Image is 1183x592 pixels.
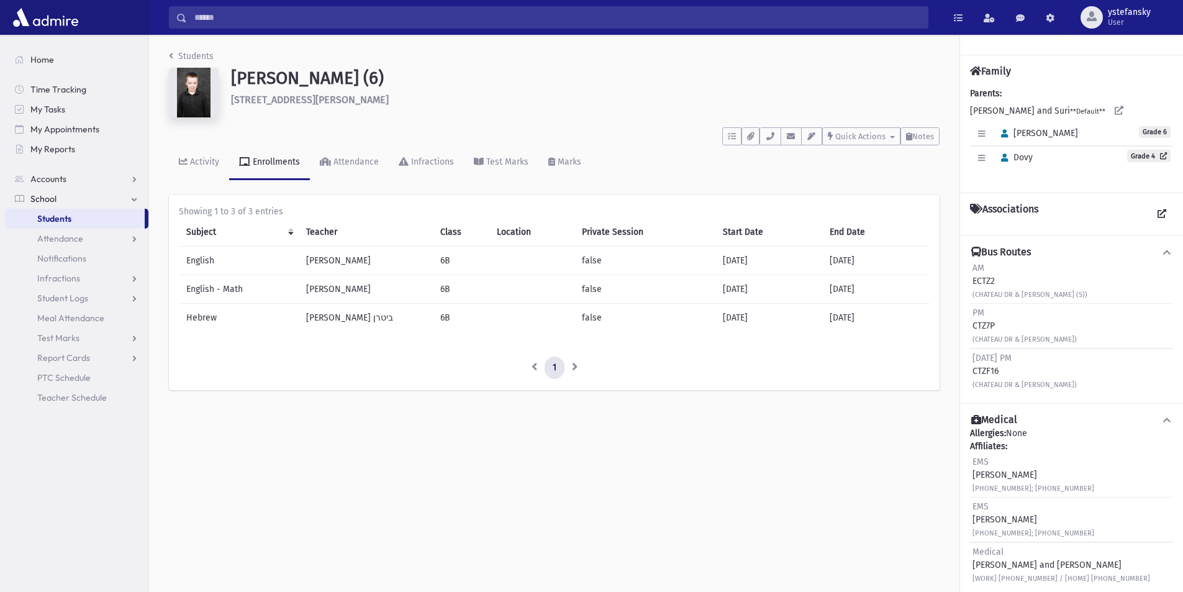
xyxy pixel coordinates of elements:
[299,218,433,247] th: Teacher
[389,145,464,180] a: Infractions
[331,157,379,167] div: Attendance
[37,213,71,224] span: Students
[5,139,148,159] a: My Reports
[10,5,81,30] img: AdmirePro
[179,218,299,247] th: Subject
[433,218,489,247] th: Class
[310,145,389,180] a: Attendance
[169,51,214,61] a: Students
[972,457,989,467] span: EMS
[1108,17,1151,27] span: User
[822,127,900,145] button: Quick Actions
[37,273,80,284] span: Infractions
[970,441,1007,452] b: Affiliates:
[835,132,886,141] span: Quick Actions
[5,80,148,99] a: Time Tracking
[5,169,148,189] a: Accounts
[433,247,489,275] td: 6B
[37,372,91,383] span: PTC Schedule
[37,352,90,363] span: Report Cards
[972,335,1077,344] small: (CHATEAU DR & [PERSON_NAME])
[912,132,934,141] span: Notes
[971,414,1017,427] h4: Medical
[970,428,1006,439] b: Allergies:
[299,247,433,275] td: [PERSON_NAME]
[5,119,148,139] a: My Appointments
[972,545,1150,585] div: [PERSON_NAME] and [PERSON_NAME]
[972,500,1094,539] div: [PERSON_NAME]
[1108,7,1151,17] span: ystefansky
[995,152,1033,163] span: Dovy
[574,275,715,304] td: false
[822,218,930,247] th: End Date
[900,127,940,145] button: Notes
[30,173,66,184] span: Accounts
[250,157,300,167] div: Enrollments
[972,547,1004,557] span: Medical
[972,263,984,273] span: AM
[30,54,54,65] span: Home
[299,275,433,304] td: [PERSON_NAME]
[484,157,528,167] div: Test Marks
[545,357,564,379] a: 1
[169,145,229,180] a: Activity
[5,308,148,328] a: Meal Attendance
[179,247,299,275] td: English
[972,306,1077,345] div: CTZ7P
[5,99,148,119] a: My Tasks
[5,328,148,348] a: Test Marks
[30,143,75,155] span: My Reports
[1139,126,1171,138] span: Grade 6
[5,209,145,229] a: Students
[489,218,575,247] th: Location
[1151,203,1173,225] a: View all Associations
[433,304,489,332] td: 6B
[37,233,83,244] span: Attendance
[995,128,1078,139] span: [PERSON_NAME]
[972,381,1077,389] small: (CHATEAU DR & [PERSON_NAME])
[972,262,1087,301] div: ECTZ2
[538,145,591,180] a: Marks
[30,104,65,115] span: My Tasks
[574,218,715,247] th: Private Session
[188,157,219,167] div: Activity
[970,88,1002,99] b: Parents:
[972,529,1094,537] small: [PHONE_NUMBER]; [PHONE_NUMBER]
[972,501,989,512] span: EMS
[555,157,581,167] div: Marks
[822,247,930,275] td: [DATE]
[229,145,310,180] a: Enrollments
[231,94,940,106] h6: [STREET_ADDRESS][PERSON_NAME]
[5,268,148,288] a: Infractions
[5,229,148,248] a: Attendance
[299,304,433,332] td: [PERSON_NAME] ביטרן
[972,291,1087,299] small: (CHATEAU DR & [PERSON_NAME] (S))
[5,368,148,388] a: PTC Schedule
[970,427,1173,587] div: None
[37,312,104,324] span: Meal Attendance
[574,304,715,332] td: false
[970,203,1038,225] h4: Associations
[970,65,1011,77] h4: Family
[970,87,1173,183] div: [PERSON_NAME] and Suri
[715,304,822,332] td: [DATE]
[972,352,1077,391] div: CTZF16
[970,414,1173,427] button: Medical
[5,388,148,408] a: Teacher Schedule
[5,348,148,368] a: Report Cards
[30,124,99,135] span: My Appointments
[5,189,148,209] a: School
[972,455,1094,494] div: [PERSON_NAME]
[37,293,88,304] span: Student Logs
[970,246,1173,259] button: Bus Routes
[715,247,822,275] td: [DATE]
[409,157,454,167] div: Infractions
[715,275,822,304] td: [DATE]
[30,84,86,95] span: Time Tracking
[179,304,299,332] td: Hebrew
[972,353,1012,363] span: [DATE] PM
[464,145,538,180] a: Test Marks
[179,275,299,304] td: English - Math
[187,6,928,29] input: Search
[169,50,214,68] nav: breadcrumb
